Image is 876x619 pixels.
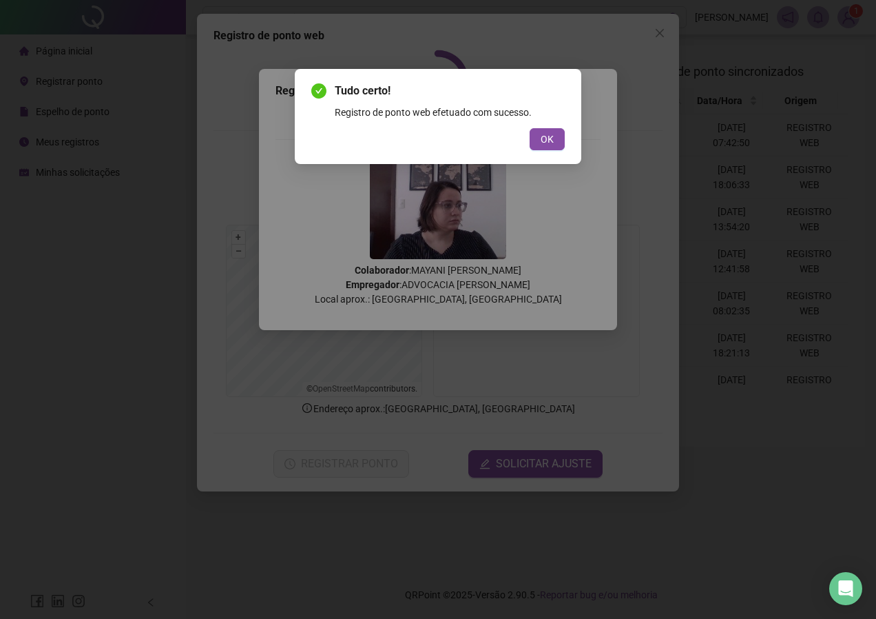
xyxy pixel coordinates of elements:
[541,132,554,147] span: OK
[311,83,326,99] span: check-circle
[530,128,565,150] button: OK
[829,572,862,605] div: Open Intercom Messenger
[335,105,565,120] div: Registro de ponto web efetuado com sucesso.
[335,83,565,99] span: Tudo certo!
